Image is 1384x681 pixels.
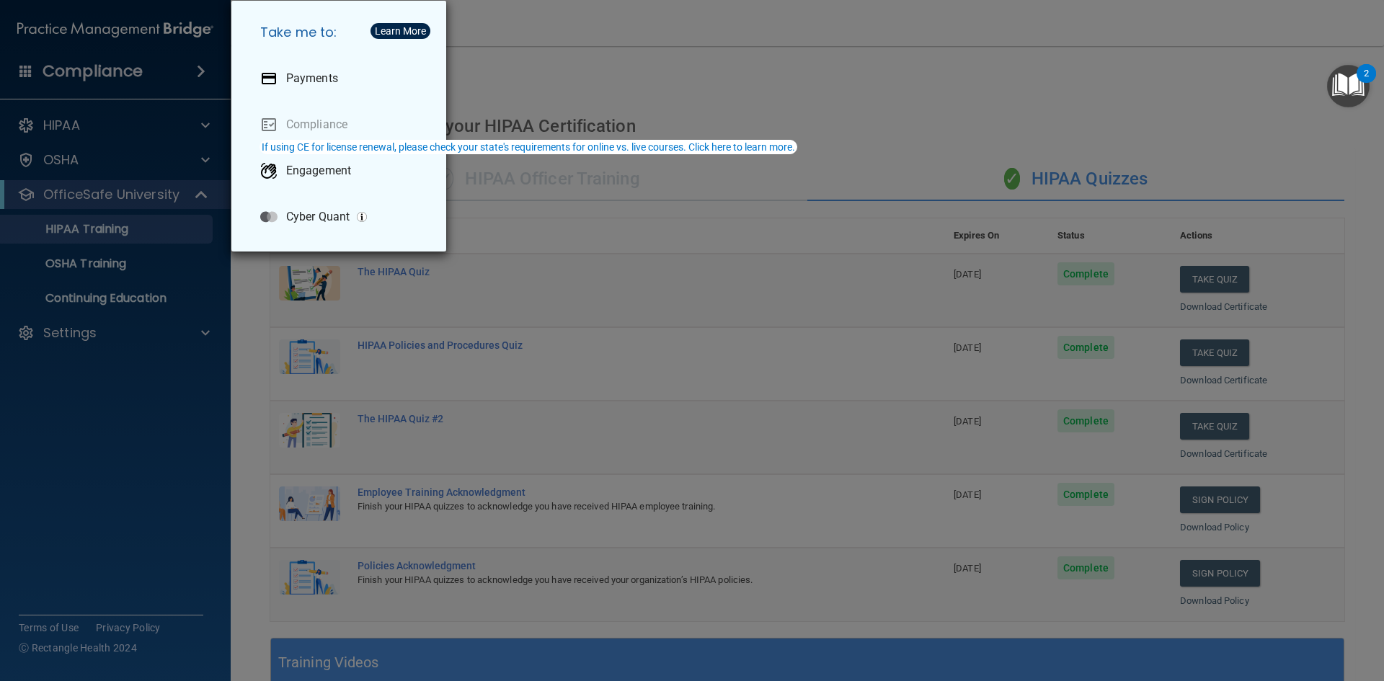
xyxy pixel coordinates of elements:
div: Learn More [375,26,426,36]
a: Cyber Quant [249,197,435,237]
div: If using CE for license renewal, please check your state's requirements for online vs. live cours... [262,142,795,152]
p: Engagement [286,164,351,178]
a: Payments [249,58,435,99]
a: Compliance [249,104,435,145]
button: If using CE for license renewal, please check your state's requirements for online vs. live cours... [259,140,797,154]
h5: Take me to: [249,12,435,53]
button: Open Resource Center, 2 new notifications [1327,65,1370,107]
div: 2 [1364,74,1369,92]
a: Engagement [249,151,435,191]
button: Learn More [371,23,430,39]
p: Payments [286,71,338,86]
p: Cyber Quant [286,210,350,224]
